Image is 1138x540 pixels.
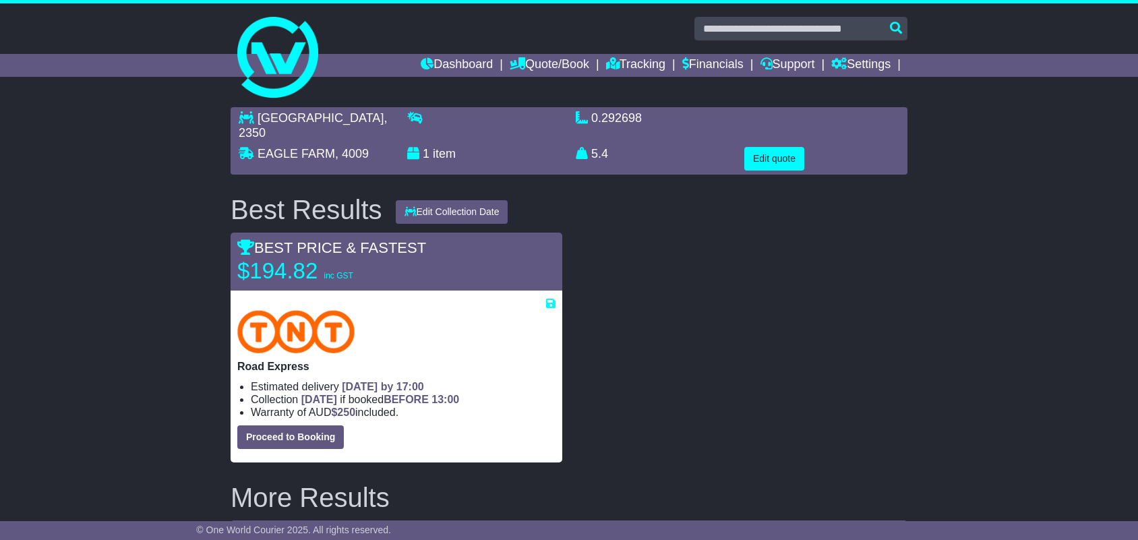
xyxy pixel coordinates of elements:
[831,54,891,77] a: Settings
[251,406,556,419] li: Warranty of AUD included.
[324,271,353,280] span: inc GST
[744,147,804,171] button: Edit quote
[237,425,344,449] button: Proceed to Booking
[224,195,389,224] div: Best Results
[237,258,406,284] p: $194.82
[301,394,337,405] span: [DATE]
[591,111,642,125] span: 0.292698
[591,147,608,160] span: 5.4
[342,381,424,392] span: [DATE] by 17:00
[331,407,355,418] span: $
[335,147,369,160] span: , 4009
[510,54,589,77] a: Quote/Book
[237,239,426,256] span: BEST PRICE & FASTEST
[251,393,556,406] li: Collection
[433,147,456,160] span: item
[258,111,384,125] span: [GEOGRAPHIC_DATA]
[384,394,429,405] span: BEFORE
[196,524,391,535] span: © One World Courier 2025. All rights reserved.
[231,483,907,512] h2: More Results
[258,147,335,160] span: EAGLE FARM
[421,54,493,77] a: Dashboard
[237,360,556,373] p: Road Express
[396,200,508,224] button: Edit Collection Date
[239,111,387,140] span: , 2350
[423,147,429,160] span: 1
[251,380,556,393] li: Estimated delivery
[606,54,665,77] a: Tracking
[760,54,815,77] a: Support
[237,310,355,353] img: TNT Domestic: Road Express
[431,394,459,405] span: 13:00
[682,54,744,77] a: Financials
[337,407,355,418] span: 250
[301,394,459,405] span: if booked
